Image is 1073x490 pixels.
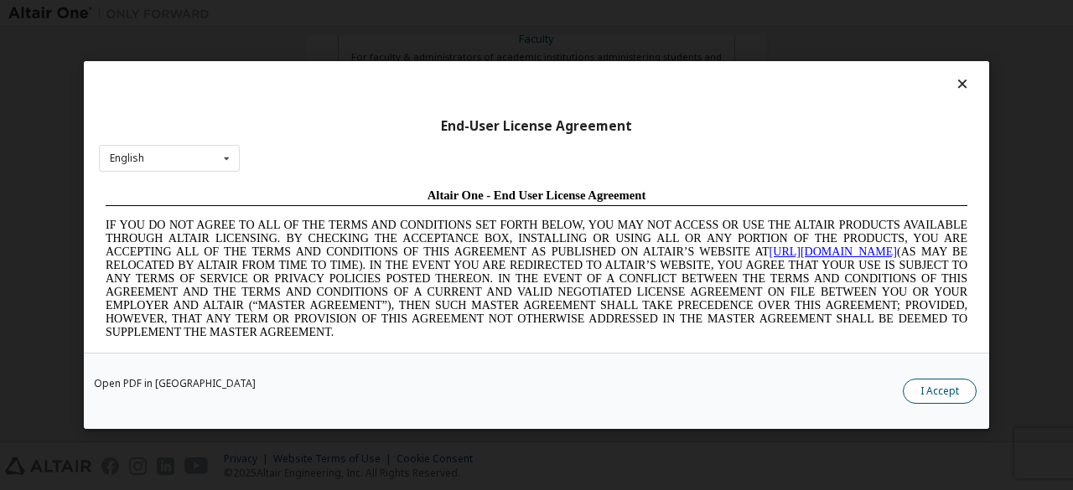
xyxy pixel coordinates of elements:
[99,118,974,135] div: End-User License Agreement
[329,7,547,20] span: Altair One - End User License Agreement
[7,37,868,157] span: IF YOU DO NOT AGREE TO ALL OF THE TERMS AND CONDITIONS SET FORTH BELOW, YOU MAY NOT ACCESS OR USE...
[903,379,977,404] button: I Accept
[94,379,256,389] a: Open PDF in [GEOGRAPHIC_DATA]
[110,153,144,163] div: English
[671,64,798,76] a: [URL][DOMAIN_NAME]
[7,171,868,291] span: Lore Ipsumd Sit Ame Cons Adipisc Elitseddo (“Eiusmodte”) in utlabor Etdolo Magnaaliqua Eni. (“Adm...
